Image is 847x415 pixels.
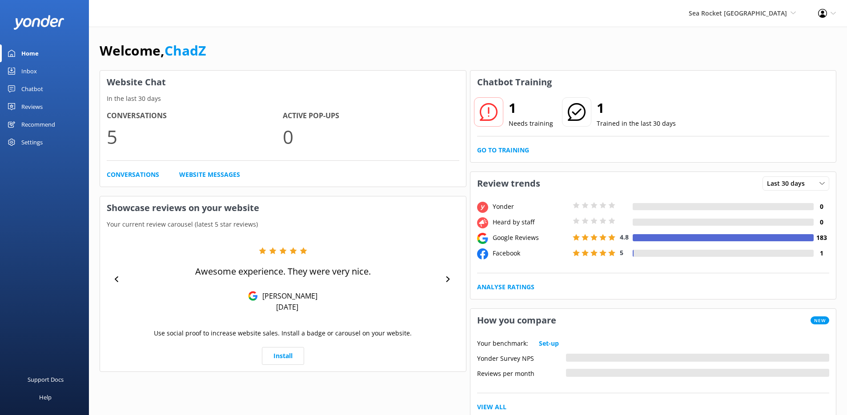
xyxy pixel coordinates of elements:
[477,145,529,155] a: Go to Training
[814,233,829,243] h4: 183
[100,94,466,104] p: In the last 30 days
[689,9,787,17] span: Sea Rocket [GEOGRAPHIC_DATA]
[165,41,206,60] a: ChadZ
[814,202,829,211] h4: 0
[154,328,412,338] p: Use social proof to increase website sales. Install a badge or carousel on your website.
[276,302,298,312] p: [DATE]
[179,170,240,180] a: Website Messages
[490,217,570,227] div: Heard by staff
[39,388,52,406] div: Help
[477,339,528,348] p: Your benchmark:
[107,122,283,152] p: 5
[477,402,506,412] a: View All
[814,217,829,227] h4: 0
[21,133,43,151] div: Settings
[13,15,64,30] img: yonder-white-logo.png
[490,233,570,243] div: Google Reviews
[107,110,283,122] h4: Conversations
[597,97,676,119] h2: 1
[490,248,570,258] div: Facebook
[100,196,466,219] h3: Showcase reviews on your website
[509,119,553,128] p: Needs training
[470,71,558,94] h3: Chatbot Training
[283,122,459,152] p: 0
[100,219,466,229] p: Your current review carousel (latest 5 star reviews)
[490,202,570,211] div: Yonder
[539,339,559,348] a: Set-up
[470,172,547,195] h3: Review trends
[814,248,829,258] h4: 1
[477,369,566,377] div: Reviews per month
[262,347,304,365] a: Install
[28,371,64,388] div: Support Docs
[21,80,43,98] div: Chatbot
[258,291,317,301] p: [PERSON_NAME]
[107,170,159,180] a: Conversations
[21,44,39,62] div: Home
[767,179,810,188] span: Last 30 days
[195,265,371,278] p: Awesome experience. They were very nice.
[100,40,206,61] h1: Welcome,
[21,98,43,116] div: Reviews
[811,316,829,324] span: New
[248,291,258,301] img: Google Reviews
[597,119,676,128] p: Trained in the last 30 days
[509,97,553,119] h2: 1
[283,110,459,122] h4: Active Pop-ups
[21,62,37,80] div: Inbox
[21,116,55,133] div: Recommend
[620,248,623,257] span: 5
[477,354,566,362] div: Yonder Survey NPS
[477,282,534,292] a: Analyse Ratings
[100,71,466,94] h3: Website Chat
[470,309,563,332] h3: How you compare
[620,233,629,241] span: 4.8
